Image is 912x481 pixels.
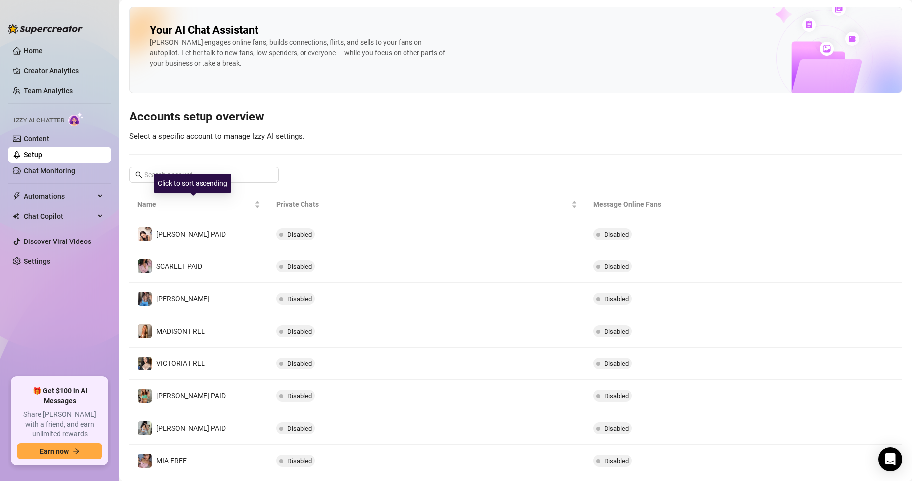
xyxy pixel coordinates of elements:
[604,392,629,400] span: Disabled
[17,410,102,439] span: Share [PERSON_NAME] with a friend, and earn unlimited rewards
[24,135,49,143] a: Content
[156,360,205,367] span: VICTORIA FREE
[276,199,569,210] span: Private Chats
[24,87,73,95] a: Team Analytics
[156,392,226,400] span: [PERSON_NAME] PAID
[604,295,629,303] span: Disabled
[287,263,312,270] span: Disabled
[604,457,629,465] span: Disabled
[156,457,187,465] span: MIA FREE
[144,169,265,180] input: Search account
[287,360,312,367] span: Disabled
[138,389,152,403] img: MILA PAID
[24,151,42,159] a: Setup
[129,191,268,218] th: Name
[24,188,95,204] span: Automations
[17,443,102,459] button: Earn nowarrow-right
[604,231,629,238] span: Disabled
[137,199,252,210] span: Name
[24,208,95,224] span: Chat Copilot
[604,360,629,367] span: Disabled
[138,454,152,468] img: MIA FREE
[156,424,226,432] span: [PERSON_NAME] PAID
[14,116,64,125] span: Izzy AI Chatter
[138,227,152,241] img: SURYA PAID
[24,63,103,79] a: Creator Analytics
[24,238,91,245] a: Discover Viral Videos
[156,262,202,270] span: SCARLET PAID
[287,425,312,432] span: Disabled
[138,259,152,273] img: SCARLET PAID
[604,328,629,335] span: Disabled
[156,295,209,303] span: [PERSON_NAME]
[13,192,21,200] span: thunderbolt
[287,231,312,238] span: Disabled
[287,457,312,465] span: Disabled
[68,112,84,126] img: AI Chatter
[129,109,902,125] h3: Accounts setup overview
[24,167,75,175] a: Chat Monitoring
[8,24,83,34] img: logo-BBDzfeDw.svg
[287,295,312,303] span: Disabled
[24,47,43,55] a: Home
[287,328,312,335] span: Disabled
[138,324,152,338] img: MADISON FREE
[585,191,797,218] th: Message Online Fans
[129,132,304,141] span: Select a specific account to manage Izzy AI settings.
[138,357,152,370] img: VICTORIA FREE
[287,392,312,400] span: Disabled
[40,447,69,455] span: Earn now
[878,447,902,471] div: Open Intercom Messenger
[268,191,585,218] th: Private Chats
[150,23,258,37] h2: Your AI Chat Assistant
[154,174,231,193] div: Click to sort ascending
[73,448,80,455] span: arrow-right
[156,230,226,238] span: [PERSON_NAME] PAID
[135,171,142,178] span: search
[138,292,152,306] img: JULIE FREE
[17,386,102,406] span: 🎁 Get $100 in AI Messages
[138,421,152,435] img: CHLOE PAID
[156,327,205,335] span: MADISON FREE
[604,263,629,270] span: Disabled
[604,425,629,432] span: Disabled
[24,257,50,265] a: Settings
[13,213,19,220] img: Chat Copilot
[150,37,448,69] div: [PERSON_NAME] engages online fans, builds connections, flirts, and sells to your fans on autopilo...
